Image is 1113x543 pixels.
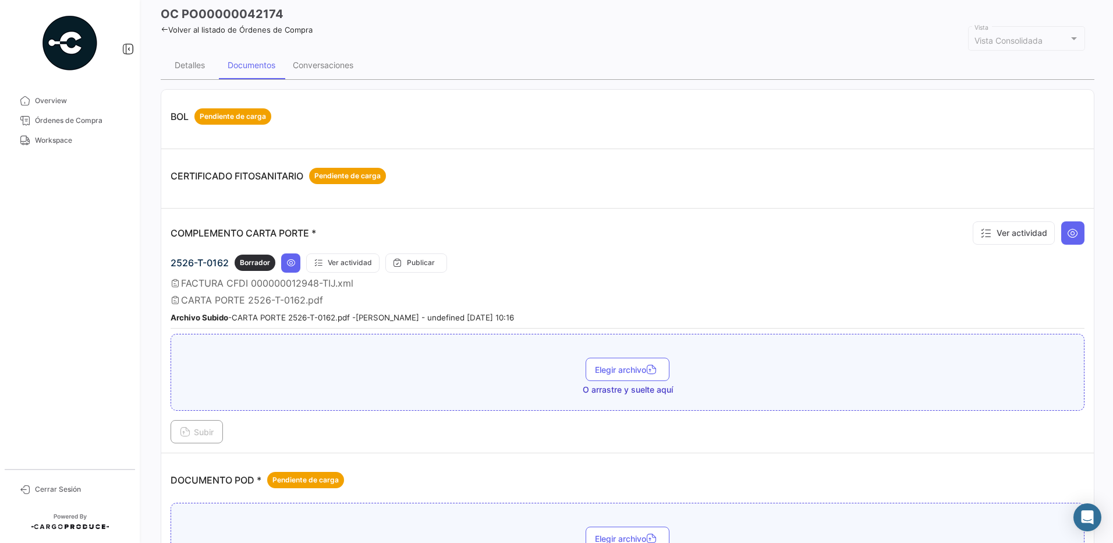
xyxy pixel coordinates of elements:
span: FACTURA CFDI 000000012948-TIJ.xml [181,277,353,289]
span: Elegir archivo [595,365,660,375]
button: Elegir archivo [586,358,669,381]
a: Órdenes de Compra [9,111,130,131]
div: Documentos [228,60,275,70]
a: Overview [9,91,130,111]
div: Detalles [175,60,205,70]
button: Publicar [385,253,447,273]
span: Workspace [35,135,126,146]
span: Subir [180,427,214,437]
p: DOCUMENTO POD * [171,472,344,488]
button: Ver actividad [306,253,380,273]
div: Abrir Intercom Messenger [1073,503,1101,531]
p: BOL [171,108,271,125]
mat-select-trigger: Vista Consolidada [974,36,1043,45]
small: - CARTA PORTE 2526-T-0162.pdf - [PERSON_NAME] - undefined [DATE] 10:16 [171,313,514,322]
span: 2526-T-0162 [171,257,229,269]
span: Pendiente de carga [200,111,266,122]
span: Pendiente de carga [314,171,381,181]
span: CARTA PORTE 2526-T-0162.pdf [181,294,323,306]
p: CERTIFICADO FITOSANITARIO [171,168,386,184]
img: powered-by.png [41,14,99,72]
span: Overview [35,96,126,106]
button: Subir [171,420,223,443]
div: Conversaciones [293,60,353,70]
a: Workspace [9,131,130,150]
span: Borrador [240,258,270,268]
h3: OC PO00000042174 [161,6,283,22]
span: O arrastre y suelte aquí [583,384,673,396]
b: Archivo Subido [171,313,228,322]
p: COMPLEMENTO CARTA PORTE * [171,227,316,239]
span: Pendiente de carga [272,475,339,485]
button: Ver actividad [973,221,1055,245]
span: Cerrar Sesión [35,484,126,495]
span: Órdenes de Compra [35,115,126,126]
a: Volver al listado de Órdenes de Compra [161,25,313,34]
